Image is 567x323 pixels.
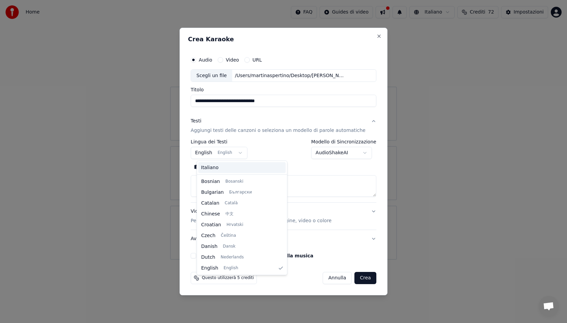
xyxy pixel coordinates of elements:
span: Hrvatski [226,222,243,227]
span: Czech [201,232,215,239]
span: Bulgarian [201,189,224,195]
span: Български [229,189,251,195]
span: Danish [201,243,217,250]
span: 中文 [225,211,233,216]
span: Italiano [201,164,219,171]
span: Dansk [223,244,235,249]
span: Nederlands [220,254,243,260]
span: English [223,265,238,271]
span: Bosanski [225,179,243,184]
span: Bosnian [201,178,220,185]
span: Čeština [221,233,236,238]
span: English [201,264,218,271]
span: Català [224,200,237,206]
span: Dutch [201,254,215,260]
span: Catalan [201,200,219,206]
span: Chinese [201,210,220,217]
span: Croatian [201,221,221,228]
